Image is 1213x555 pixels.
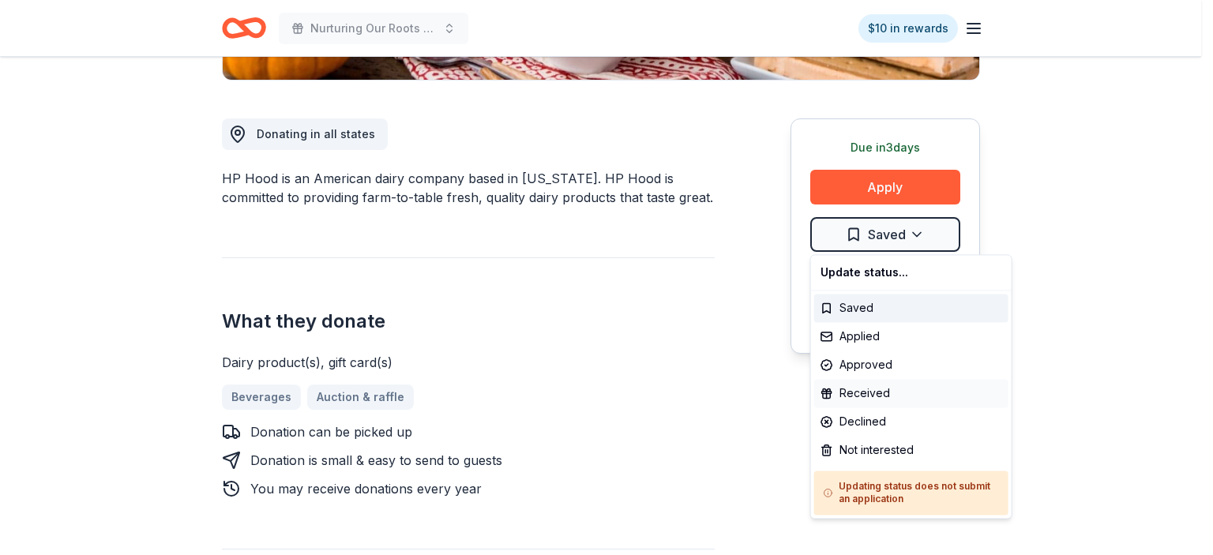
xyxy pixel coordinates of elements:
[310,19,437,38] span: Nurturing Our Roots - Reaching for the Sky Dougbe River School Gala 2025
[814,322,1008,351] div: Applied
[824,480,999,505] h5: Updating status does not submit an application
[814,294,1008,322] div: Saved
[814,379,1008,407] div: Received
[814,436,1008,464] div: Not interested
[814,351,1008,379] div: Approved
[814,258,1008,287] div: Update status...
[814,407,1008,436] div: Declined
